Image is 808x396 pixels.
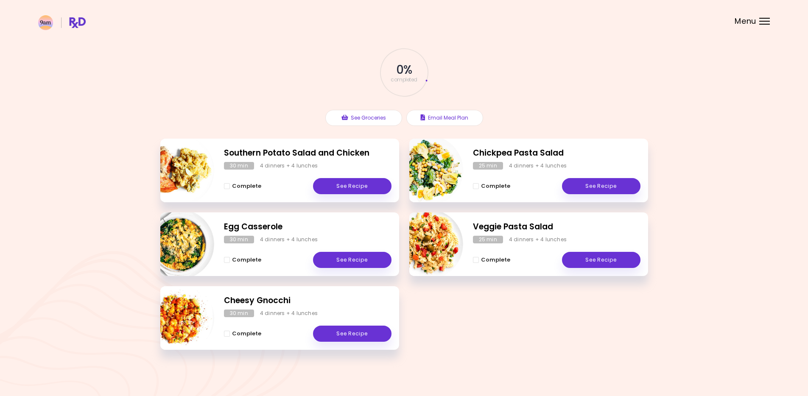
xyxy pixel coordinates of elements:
span: Complete [232,257,261,263]
a: See Recipe - Egg Casserole [313,252,391,268]
span: Complete [232,183,261,190]
a: See Recipe - Southern Potato Salad and Chicken [313,178,391,194]
div: 30 min [224,162,254,170]
div: 4 dinners + 4 lunches [509,162,567,170]
span: 0 % [396,63,412,77]
img: Info - Southern Potato Salad and Chicken [144,135,214,206]
span: Complete [481,257,510,263]
img: RxDiet [38,15,86,30]
h2: Southern Potato Salad and Chicken [224,147,391,159]
h2: Egg Casserole [224,221,391,233]
div: 25 min [473,236,503,243]
a: See Recipe - Chickpea Pasta Salad [562,178,640,194]
div: 30 min [224,236,254,243]
img: Info - Cheesy Gnocchi [144,283,214,353]
a: See Recipe - Veggie Pasta Salad [562,252,640,268]
span: completed [391,77,417,82]
img: Info - Egg Casserole [144,209,214,279]
span: Complete [481,183,510,190]
button: Complete - Southern Potato Salad and Chicken [224,181,261,191]
h2: Chickpea Pasta Salad [473,147,640,159]
div: 4 dinners + 4 lunches [260,162,318,170]
h2: Veggie Pasta Salad [473,221,640,233]
button: See Groceries [325,110,402,126]
span: Menu [735,17,756,25]
button: Complete - Egg Casserole [224,255,261,265]
div: 4 dinners + 4 lunches [260,236,318,243]
button: Complete - Veggie Pasta Salad [473,255,510,265]
img: Info - Chickpea Pasta Salad [393,135,463,206]
div: 4 dinners + 4 lunches [260,310,318,317]
button: Email Meal Plan [406,110,483,126]
a: See Recipe - Cheesy Gnocchi [313,326,391,342]
img: Info - Veggie Pasta Salad [393,209,463,279]
div: 4 dinners + 4 lunches [509,236,567,243]
div: 25 min [473,162,503,170]
span: Complete [232,330,261,337]
h2: Cheesy Gnocchi [224,295,391,307]
button: Complete - Cheesy Gnocchi [224,329,261,339]
button: Complete - Chickpea Pasta Salad [473,181,510,191]
div: 30 min [224,310,254,317]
